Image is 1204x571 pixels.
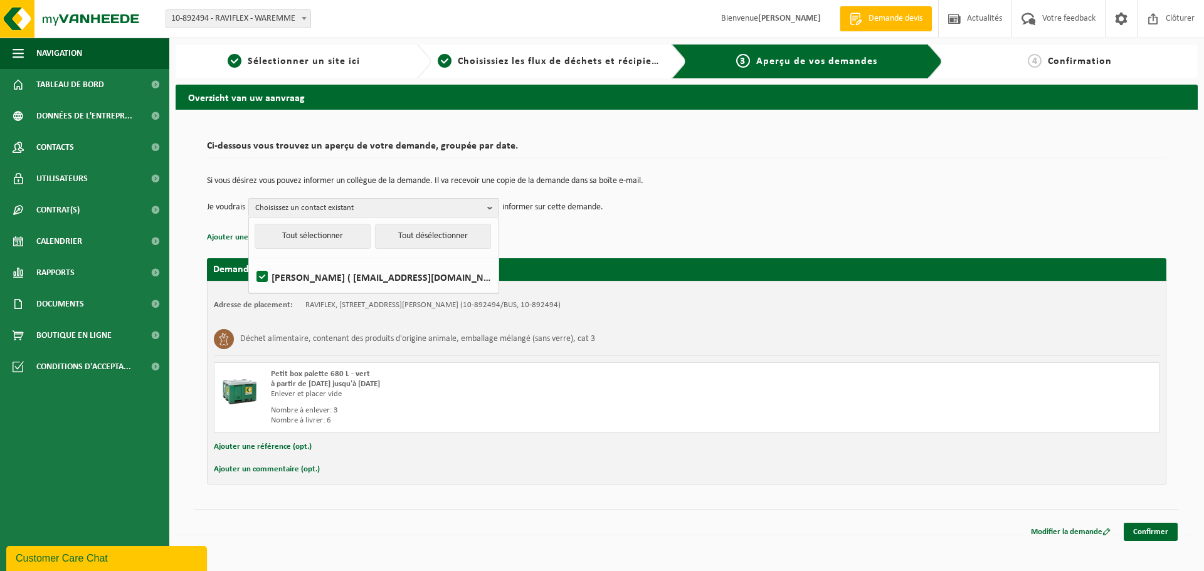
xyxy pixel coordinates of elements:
h2: Ci-dessous vous trouvez un aperçu de votre demande, groupée par date. [207,141,1166,158]
button: Choisissez un contact existant [248,198,499,217]
span: 3 [736,54,750,68]
span: Conditions d'accepta... [36,351,131,382]
span: Aperçu de vos demandes [756,56,877,66]
button: Ajouter une référence (opt.) [214,439,312,455]
p: Je voudrais [207,198,245,217]
div: Nombre à enlever: 3 [271,406,737,416]
span: 10-892494 - RAVIFLEX - WAREMME [166,9,311,28]
label: [PERSON_NAME] ( [EMAIL_ADDRESS][DOMAIN_NAME] ) [254,268,492,286]
a: Demande devis [840,6,932,31]
span: Contrat(s) [36,194,80,226]
strong: à partir de [DATE] jusqu'à [DATE] [271,380,380,388]
span: Navigation [36,38,82,69]
img: PB-LB-0680-HPE-GN-01.png [221,369,258,407]
p: Si vous désirez vous pouvez informer un collègue de la demande. Il va recevoir une copie de la de... [207,177,1166,186]
span: Calendrier [36,226,82,257]
button: Ajouter un commentaire (opt.) [214,461,320,478]
button: Ajouter une référence (opt.) [207,229,305,246]
div: Enlever et placer vide [271,389,737,399]
span: 2 [438,54,451,68]
button: Tout désélectionner [375,224,491,249]
h2: Overzicht van uw aanvraag [176,85,1198,109]
span: Rapports [36,257,75,288]
a: 2Choisissiez les flux de déchets et récipients [438,54,662,69]
span: 10-892494 - RAVIFLEX - WAREMME [166,10,310,28]
button: Tout sélectionner [255,224,371,249]
span: Contacts [36,132,74,163]
span: Boutique en ligne [36,320,112,351]
strong: [PERSON_NAME] [758,14,821,23]
h3: Déchet alimentaire, contenant des produits d'origine animale, emballage mélangé (sans verre), cat 3 [240,329,595,349]
span: Utilisateurs [36,163,88,194]
div: Nombre à livrer: 6 [271,416,737,426]
span: Choisissez un contact existant [255,199,482,217]
a: Modifier la demande [1022,523,1120,541]
span: Sélectionner un site ici [248,56,360,66]
strong: Adresse de placement: [214,301,293,309]
strong: Demande pour [DATE] [213,265,308,275]
iframe: chat widget [6,543,209,571]
a: 1Sélectionner un site ici [182,54,406,69]
span: Données de l'entrepr... [36,100,132,132]
span: Documents [36,288,84,320]
span: 1 [228,54,241,68]
span: Confirmation [1048,56,1112,66]
p: informer sur cette demande. [502,198,603,217]
td: RAVIFLEX, [STREET_ADDRESS][PERSON_NAME] (10-892494/BUS, 10-892494) [305,300,561,310]
span: Tableau de bord [36,69,104,100]
span: Choisissiez les flux de déchets et récipients [458,56,667,66]
span: 4 [1028,54,1042,68]
span: Demande devis [865,13,926,25]
a: Confirmer [1124,523,1178,541]
span: Petit box palette 680 L - vert [271,370,370,378]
